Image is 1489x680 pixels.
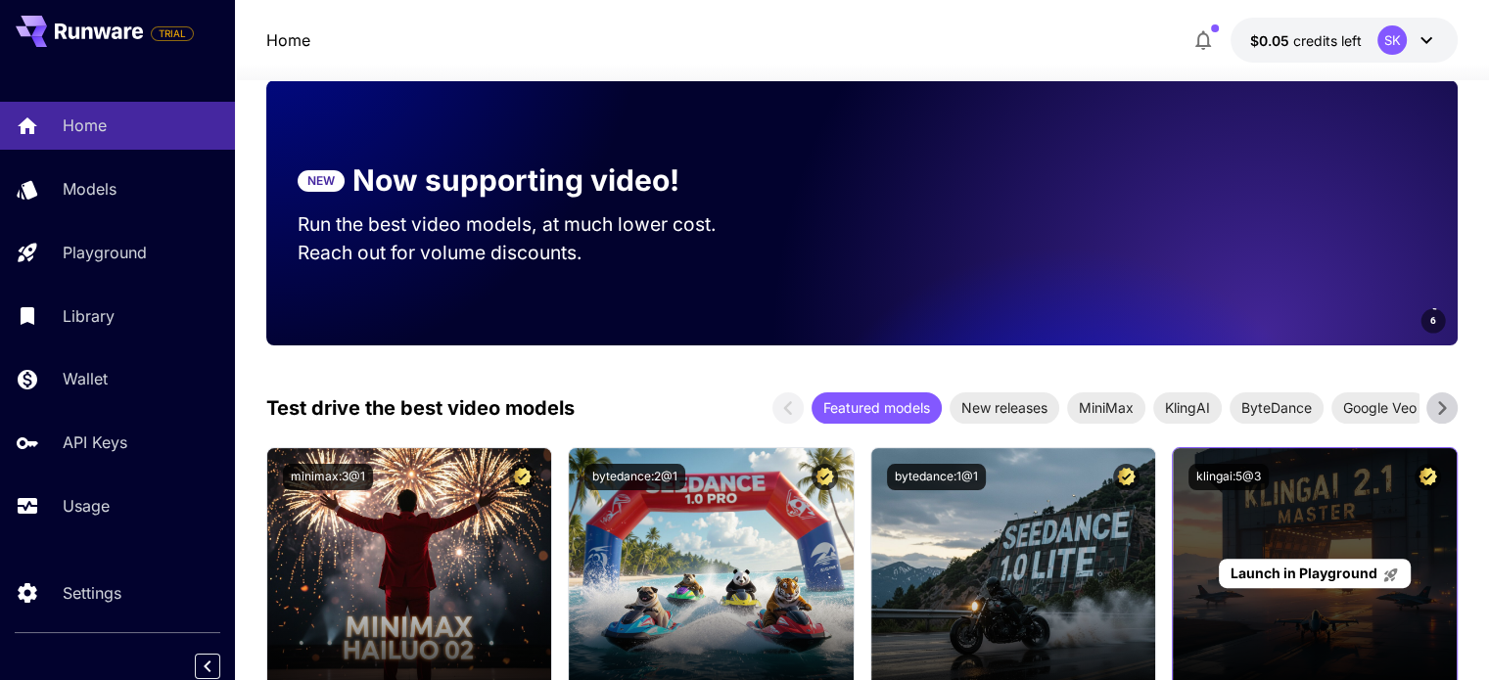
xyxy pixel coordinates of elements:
button: Certified Model – Vetted for best performance and includes a commercial license. [812,464,838,490]
span: MiniMax [1067,397,1145,418]
div: Google Veo [1331,392,1428,424]
p: API Keys [63,431,127,454]
span: $0.05 [1250,32,1293,49]
button: bytedance:2@1 [584,464,685,490]
p: Reach out for volume discounts. [298,239,754,267]
div: SK [1377,25,1407,55]
span: New releases [950,397,1059,418]
span: KlingAI [1153,397,1222,418]
a: Home [266,28,310,52]
span: 6 [1430,313,1436,328]
button: bytedance:1@1 [887,464,986,490]
span: Google Veo [1331,397,1428,418]
p: Models [63,177,116,201]
p: Now supporting video! [352,159,679,203]
button: Collapse sidebar [195,654,220,679]
button: Certified Model – Vetted for best performance and includes a commercial license. [1113,464,1140,490]
div: $0.05 [1250,30,1362,51]
span: Launch in Playground [1230,565,1376,581]
span: credits left [1293,32,1362,49]
a: Launch in Playground [1219,559,1410,589]
button: klingai:5@3 [1188,464,1269,490]
p: Playground [63,241,147,264]
button: Certified Model – Vetted for best performance and includes a commercial license. [509,464,535,490]
p: Run the best video models, at much lower cost. [298,210,754,239]
span: Featured models [812,397,942,418]
button: Certified Model – Vetted for best performance and includes a commercial license. [1415,464,1441,490]
span: TRIAL [152,26,193,41]
div: ByteDance [1230,392,1324,424]
p: Library [63,304,115,328]
p: Settings [63,581,121,605]
span: Add your payment card to enable full platform functionality. [151,22,194,45]
p: Test drive the best video models [266,393,575,423]
span: ByteDance [1230,397,1324,418]
p: Wallet [63,367,108,390]
p: Usage [63,494,110,518]
p: NEW [307,172,335,190]
div: Featured models [812,392,942,424]
button: $0.05SK [1231,18,1458,63]
div: KlingAI [1153,392,1222,424]
p: Home [63,113,107,137]
button: minimax:3@1 [283,464,373,490]
div: New releases [950,392,1059,424]
div: MiniMax [1067,392,1145,424]
nav: breadcrumb [266,28,310,52]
